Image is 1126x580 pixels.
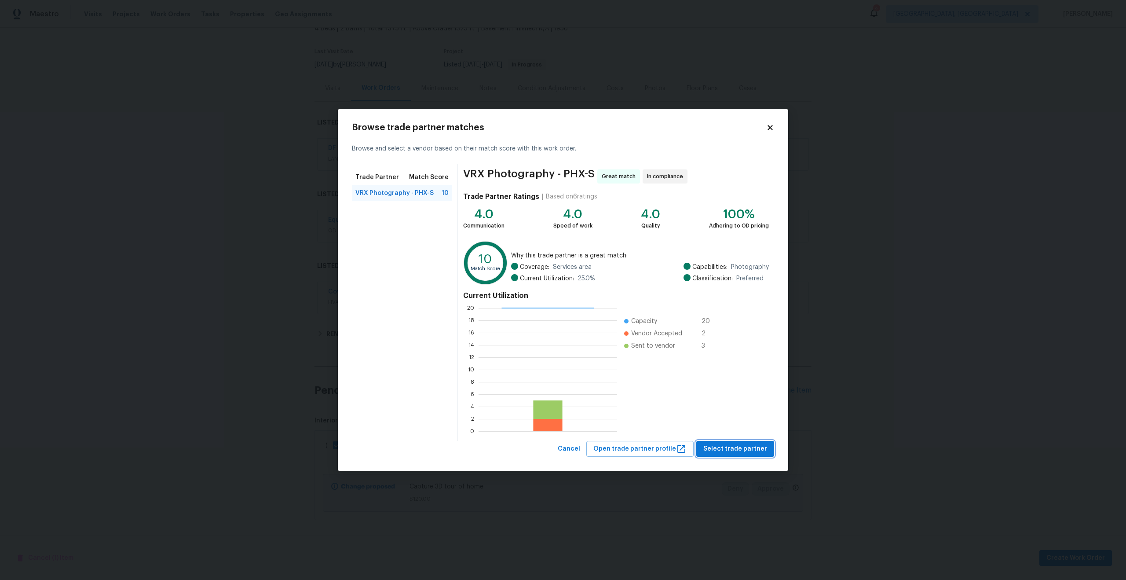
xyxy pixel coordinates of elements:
text: 2 [471,416,474,421]
span: Current Utilization: [520,274,574,283]
span: Capacity [631,317,657,326]
text: Match Score [471,266,500,271]
text: 14 [468,342,474,347]
div: Based on 6 ratings [546,192,597,201]
text: 16 [468,330,474,335]
div: Adhering to OD pricing [709,221,769,230]
div: 4.0 [463,210,505,219]
text: 12 [469,354,474,360]
span: Classification: [692,274,733,283]
text: 20 [467,305,474,310]
div: Quality [641,221,660,230]
span: Why this trade partner is a great match: [511,251,769,260]
span: Match Score [409,173,449,182]
span: Photography [731,263,769,272]
span: Coverage: [520,263,549,272]
span: Capabilities: [692,263,728,272]
text: 8 [471,379,474,384]
button: Select trade partner [696,441,774,457]
h4: Trade Partner Ratings [463,192,539,201]
button: Open trade partner profile [586,441,694,457]
span: VRX Photography - PHX-S [355,189,434,198]
span: Services area [553,263,592,272]
span: Select trade partner [703,444,767,455]
div: Speed of work [553,221,592,230]
span: Great match [602,172,639,181]
span: VRX Photography - PHX-S [463,169,595,184]
span: Sent to vendor [631,341,675,350]
text: 18 [468,317,474,323]
div: 4.0 [553,210,592,219]
text: 6 [471,391,474,396]
span: Trade Partner [355,173,399,182]
div: Communication [463,221,505,230]
span: Open trade partner profile [593,444,687,455]
span: Cancel [558,444,580,455]
div: | [539,192,546,201]
span: Preferred [736,274,764,283]
span: Vendor Accepted [631,329,682,338]
text: 0 [470,428,474,433]
span: 25.0 % [578,274,595,283]
span: In compliance [647,172,687,181]
span: 10 [442,189,449,198]
text: 4 [471,404,474,409]
span: 3 [702,341,716,350]
h4: Current Utilization [463,291,769,300]
text: 10 [468,367,474,372]
span: 2 [702,329,716,338]
text: 10 [479,253,492,265]
div: 4.0 [641,210,660,219]
button: Cancel [554,441,584,457]
h2: Browse trade partner matches [352,123,766,132]
span: 20 [702,317,716,326]
div: Browse and select a vendor based on their match score with this work order. [352,134,774,164]
div: 100% [709,210,769,219]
